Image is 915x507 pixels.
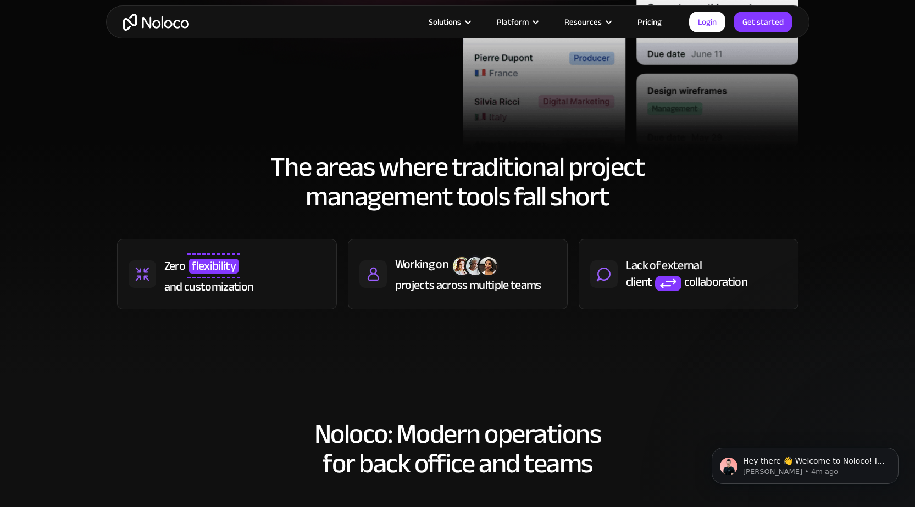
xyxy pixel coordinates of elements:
a: Pricing [624,15,675,29]
div: Resources [551,15,624,29]
div: Zero [164,258,185,274]
div: Solutions [429,15,461,29]
h2: Noloco: Modern operations for back office and teams [117,419,798,478]
div: Solutions [415,15,483,29]
div: collaboration [684,274,747,290]
div: and customization [164,278,254,295]
div: Platform [483,15,551,29]
iframe: Intercom notifications message [695,425,915,502]
h2: The areas where traditional project management tools fall short [117,152,798,211]
div: Lack of external [626,257,787,274]
div: client [626,274,652,290]
a: Login [689,12,725,32]
div: Resources [564,15,602,29]
span: flexibility [189,259,239,273]
div: Working on [395,256,448,272]
a: Get started [734,12,792,32]
div: projects across multiple teams [395,277,541,293]
div: Platform [497,15,529,29]
a: home [123,14,189,31]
